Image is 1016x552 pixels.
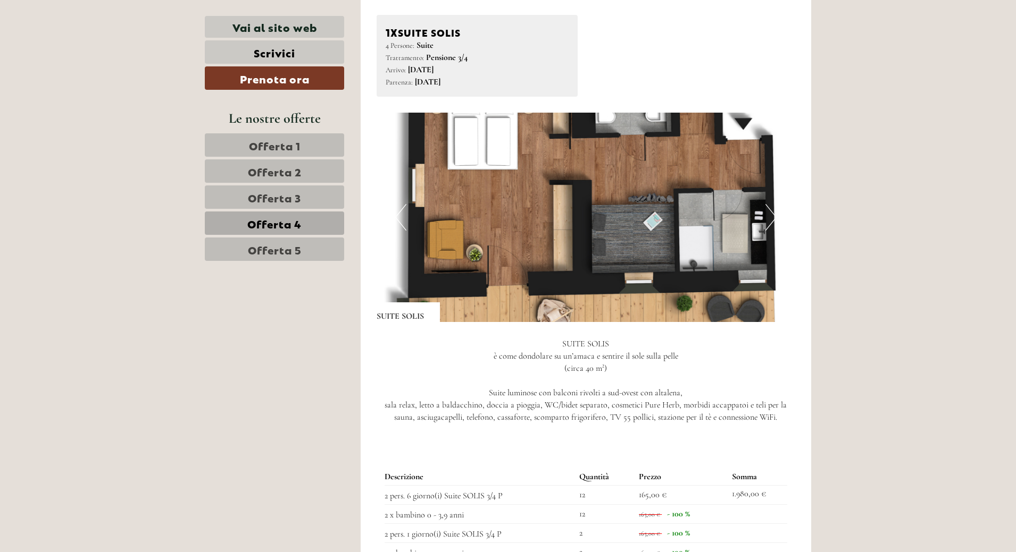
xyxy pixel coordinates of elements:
img: image [377,113,796,322]
b: 1x [386,24,398,39]
span: 165,00 € [639,530,660,537]
span: Offerta 4 [247,216,302,231]
span: - 100 % [667,528,690,538]
span: 165,00 € [639,489,667,500]
th: Quantità [575,469,635,485]
td: 2 x bambino 0 - 3,9 anni [385,505,575,524]
small: Trattamento: [386,53,424,62]
td: 12 [575,486,635,505]
button: Previous [395,204,406,231]
div: martedì [185,8,235,26]
a: Scrivici [205,40,344,64]
div: SUITE SOLIS [386,24,569,39]
b: [DATE] [415,77,440,87]
th: Prezzo [635,469,728,485]
b: [DATE] [408,64,434,75]
span: Offerta 3 [248,190,301,205]
small: 08:17 [16,52,142,59]
span: Offerta 1 [249,138,301,152]
td: 12 [575,505,635,524]
th: Descrizione [385,469,575,485]
div: [GEOGRAPHIC_DATA] [16,31,142,39]
button: Next [765,204,777,231]
small: 4 Persone: [386,41,414,50]
td: 2 pers. 1 giorno(i) Suite SOLIS 3/4 P [385,523,575,542]
span: - 100 % [667,508,690,519]
span: 165,00 € [639,511,660,518]
td: 2 pers. 6 giorno(i) Suite SOLIS 3/4 P [385,486,575,505]
a: Prenota ora [205,66,344,90]
div: Buon giorno, come possiamo aiutarla? [8,29,147,61]
button: Invia [356,275,419,299]
small: Arrivo: [386,65,406,74]
span: Offerta 5 [248,242,302,257]
b: Pensione 3/4 [426,52,468,63]
div: SUITE SOLIS [377,302,440,322]
th: Somma [728,469,787,485]
td: 2 [575,523,635,542]
span: Offerta 2 [248,164,302,179]
small: Partenza: [386,78,413,87]
a: Vai al sito web [205,16,344,38]
p: SUITE SOLIS è come dondolare su un’amaca e sentire il sole sulla pelle (circa 40 m²) Suite lumino... [377,338,796,423]
b: Suite [417,40,434,50]
div: Le nostre offerte [205,108,344,128]
td: 1.980,00 € [728,486,787,505]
